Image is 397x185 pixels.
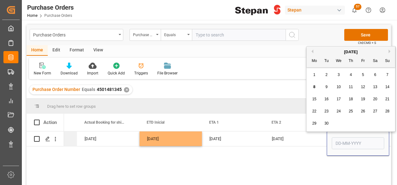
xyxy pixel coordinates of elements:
button: Next Month [389,50,392,53]
div: Choose Tuesday, September 23rd, 2025 [323,107,331,115]
div: Fr [359,57,367,65]
span: 29 [312,121,316,126]
div: Format [65,45,89,56]
div: We [335,57,343,65]
div: Choose Sunday, September 14th, 2025 [384,83,391,91]
div: month 2025-09 [308,69,394,130]
div: Purchase Order Number [133,31,154,38]
span: 4501481345 [97,87,122,92]
span: 22 [312,109,316,113]
div: Su [384,57,391,65]
span: 6 [374,73,376,77]
span: 9 [326,85,328,89]
span: 15 [312,97,316,101]
div: Choose Friday, September 12th, 2025 [359,83,367,91]
div: Choose Saturday, September 6th, 2025 [371,71,379,79]
button: show 57 new notifications [347,3,361,17]
div: Choose Tuesday, September 30th, 2025 [323,120,331,127]
div: Choose Monday, September 8th, 2025 [311,83,318,91]
div: Mo [311,57,318,65]
input: Type to search [192,29,286,41]
div: ✕ [124,87,129,93]
span: 11 [349,85,353,89]
div: [DATE] [264,131,327,146]
div: Import [87,70,98,76]
div: Choose Tuesday, September 2nd, 2025 [323,71,331,79]
button: open menu [130,29,161,41]
div: Choose Thursday, September 18th, 2025 [347,95,355,103]
div: Triggers [134,70,148,76]
div: New Form [34,70,51,76]
div: Download [61,70,78,76]
button: Stepan [285,4,347,16]
span: 2 [326,73,328,77]
span: ETA 2 [272,120,281,125]
button: open menu [30,29,123,41]
div: [DATE] [77,131,140,146]
button: Save [344,29,388,41]
div: Home [27,45,48,56]
button: search button [286,29,299,41]
span: 8 [313,85,316,89]
span: 14 [385,85,389,89]
div: Sa [371,57,379,65]
span: 20 [373,97,377,101]
input: DD-MM-YYYY [332,137,384,149]
span: 1 [313,73,316,77]
div: Purchase Orders [27,3,74,12]
div: Choose Monday, September 22nd, 2025 [311,107,318,115]
div: Choose Tuesday, September 9th, 2025 [323,83,331,91]
div: Press SPACE to select this row. [27,131,64,146]
span: ETD Inicial [147,120,164,125]
span: Actual Booking for shipment date [84,120,126,125]
div: Choose Sunday, September 7th, 2025 [384,71,391,79]
div: Choose Tuesday, September 16th, 2025 [323,95,331,103]
div: [DATE] [202,131,264,146]
div: Edit [48,45,65,56]
div: Choose Monday, September 1st, 2025 [311,71,318,79]
div: [DATE] [306,49,395,55]
span: 23 [324,109,328,113]
span: 10 [336,85,341,89]
div: Choose Wednesday, September 3rd, 2025 [335,71,343,79]
div: View [89,45,108,56]
div: Choose Wednesday, September 10th, 2025 [335,83,343,91]
div: Quick Add [108,70,125,76]
div: Choose Monday, September 15th, 2025 [311,95,318,103]
div: [DATE] [140,131,202,146]
a: Home [27,13,37,18]
span: 19 [361,97,365,101]
div: Choose Friday, September 26th, 2025 [359,107,367,115]
button: open menu [161,29,192,41]
div: Choose Wednesday, September 24th, 2025 [335,107,343,115]
span: 27 [373,109,377,113]
span: 28 [385,109,389,113]
span: ETA 1 [209,120,219,125]
span: 16 [324,97,328,101]
span: 17 [336,97,341,101]
span: Equals [82,87,95,92]
span: 5 [362,73,364,77]
span: Ctrl/CMD + S [358,40,376,45]
span: 4 [350,73,352,77]
div: Choose Thursday, September 11th, 2025 [347,83,355,91]
div: Choose Sunday, September 21st, 2025 [384,95,391,103]
span: Purchase Order Number [32,87,80,92]
span: 30 [324,121,328,126]
span: 21 [385,97,389,101]
span: 57 [354,4,361,10]
div: Choose Wednesday, September 17th, 2025 [335,95,343,103]
button: Help Center [361,3,375,17]
div: Choose Saturday, September 13th, 2025 [371,83,379,91]
div: Choose Friday, September 5th, 2025 [359,71,367,79]
span: 24 [336,109,341,113]
span: 12 [361,85,365,89]
div: Equals [164,31,185,38]
div: Choose Friday, September 19th, 2025 [359,95,367,103]
div: Choose Thursday, September 25th, 2025 [347,107,355,115]
span: 13 [373,85,377,89]
div: Th [347,57,355,65]
button: Previous Month [310,50,313,53]
span: 3 [338,73,340,77]
span: 25 [349,109,353,113]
